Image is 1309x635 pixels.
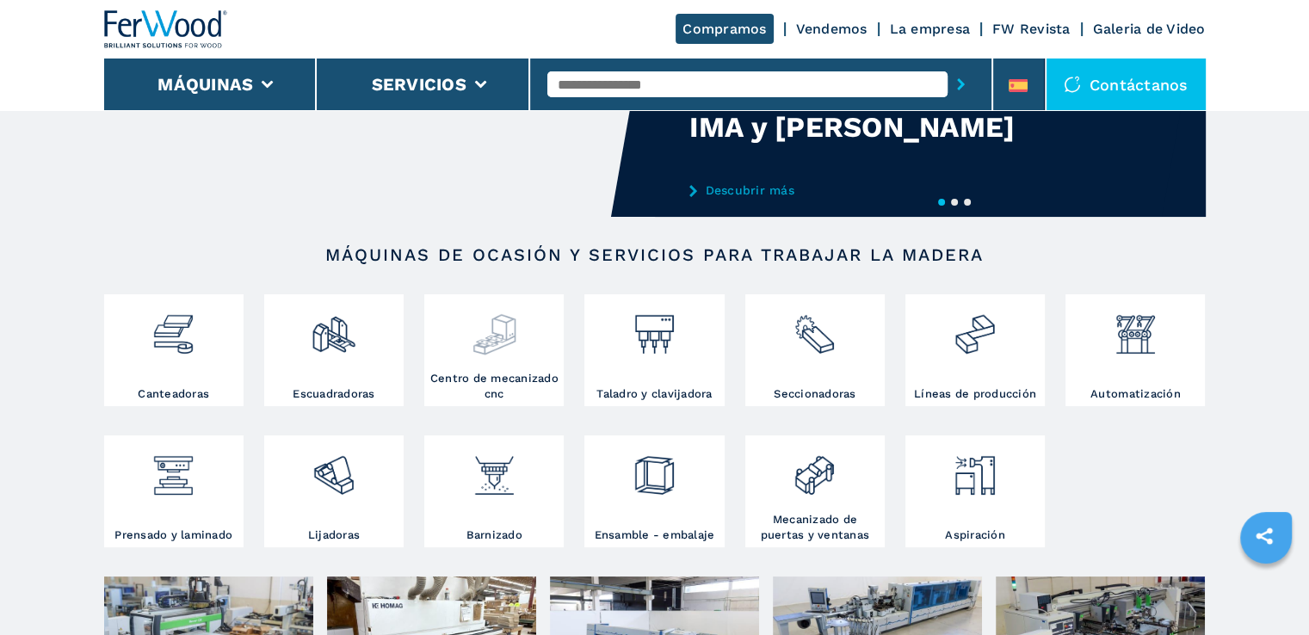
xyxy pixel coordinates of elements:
[151,299,196,357] img: bordatrici_1.png
[584,294,724,406] a: Taladro y clavijadora
[992,21,1071,37] a: FW Revista
[964,199,971,206] button: 3
[905,294,1045,406] a: Líneas de producción
[311,299,356,357] img: squadratrici_2.png
[1065,294,1205,406] a: Automatización
[114,527,232,543] h3: Prensado y laminado
[595,527,715,543] h3: Ensamble - embalaje
[632,440,677,498] img: montaggio_imballaggio_2.png
[1047,59,1206,110] div: Contáctanos
[466,527,522,543] h3: Barnizado
[1064,76,1081,93] img: Contáctanos
[914,386,1036,402] h3: Líneas de producción
[938,199,945,206] button: 1
[104,435,244,547] a: Prensado y laminado
[945,527,1005,543] h3: Aspiración
[151,440,196,498] img: pressa-strettoia.png
[264,294,404,406] a: Escuadradoras
[890,21,971,37] a: La empresa
[745,435,885,547] a: Mecanizado de puertas y ventanas
[308,527,360,543] h3: Lijadoras
[293,386,374,402] h3: Escuadradoras
[745,294,885,406] a: Seccionadoras
[311,440,356,498] img: levigatrici_2.png
[792,299,837,357] img: sezionatrici_2.png
[424,435,564,547] a: Barnizado
[689,183,1027,197] a: Descubrir más
[1243,515,1286,558] a: sharethis
[948,65,974,104] button: submit-button
[676,14,773,44] a: Compramos
[750,512,880,543] h3: Mecanizado de puertas y ventanas
[632,299,677,357] img: foratrici_inseritrici_2.png
[424,294,564,406] a: Centro de mecanizado cnc
[1090,386,1181,402] h3: Automatización
[472,440,517,498] img: verniciatura_1.png
[596,386,712,402] h3: Taladro y clavijadora
[796,21,868,37] a: Vendemos
[159,244,1151,265] h2: Máquinas de ocasión y servicios para trabajar la madera
[792,440,837,498] img: lavorazione_porte_finestre_2.png
[372,74,466,95] button: Servicios
[429,371,559,402] h3: Centro de mecanizado cnc
[157,74,253,95] button: Máquinas
[104,10,228,48] img: Ferwood
[952,299,997,357] img: linee_di_produzione_2.png
[104,294,244,406] a: Canteadoras
[472,299,517,357] img: centro_di_lavoro_cnc_2.png
[952,440,997,498] img: aspirazione_1.png
[774,386,855,402] h3: Seccionadoras
[951,199,958,206] button: 2
[264,435,404,547] a: Lijadoras
[1113,299,1158,357] img: automazione.png
[1093,21,1206,37] a: Galeria de Video
[905,435,1045,547] a: Aspiración
[138,386,209,402] h3: Canteadoras
[584,435,724,547] a: Ensamble - embalaje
